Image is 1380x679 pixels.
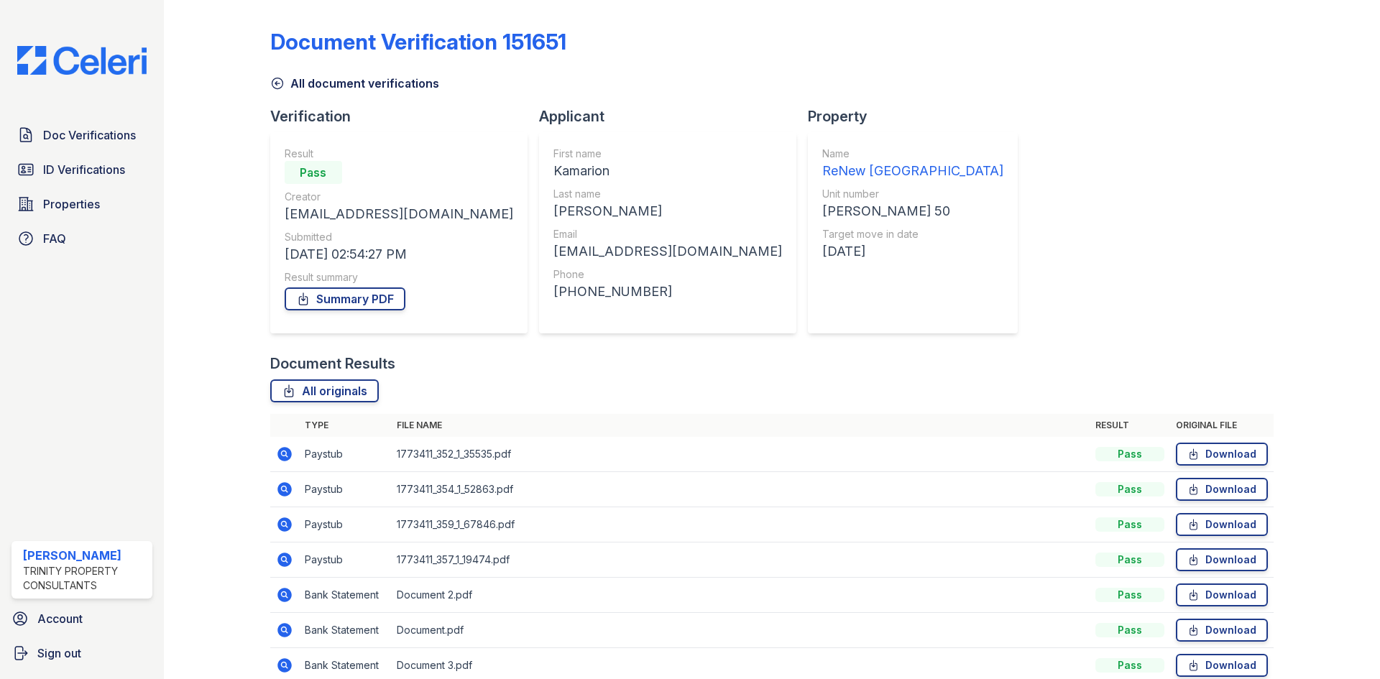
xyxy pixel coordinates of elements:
div: Pass [1095,623,1164,637]
div: [EMAIL_ADDRESS][DOMAIN_NAME] [553,241,782,262]
td: Bank Statement [299,613,391,648]
td: 1773411_352_1_35535.pdf [391,437,1090,472]
div: First name [553,147,782,161]
div: Pass [1095,447,1164,461]
div: Applicant [539,106,808,126]
a: Account [6,604,158,633]
td: Bank Statement [299,578,391,613]
span: Doc Verifications [43,126,136,144]
div: Pass [1095,588,1164,602]
a: Sign out [6,639,158,668]
div: Result [285,147,513,161]
a: Name ReNew [GEOGRAPHIC_DATA] [822,147,1003,181]
td: Paystub [299,507,391,542]
span: Properties [43,195,100,213]
div: Document Results [270,354,395,374]
a: ID Verifications [11,155,152,184]
a: Download [1176,654,1268,677]
td: 1773411_359_1_67846.pdf [391,507,1090,542]
div: Property [808,106,1029,126]
div: Kamarion [553,161,782,181]
a: Summary PDF [285,287,405,310]
div: Target move in date [822,227,1003,241]
div: [DATE] 02:54:27 PM [285,244,513,264]
span: Sign out [37,645,81,662]
div: [DATE] [822,241,1003,262]
a: All document verifications [270,75,439,92]
a: All originals [270,379,379,402]
th: Result [1090,414,1170,437]
div: Pass [285,161,342,184]
div: Pass [1095,517,1164,532]
a: Download [1176,619,1268,642]
div: Trinity Property Consultants [23,564,147,593]
td: 1773411_357_1_19474.pdf [391,542,1090,578]
span: FAQ [43,230,66,247]
div: Document Verification 151651 [270,29,566,55]
a: Download [1176,478,1268,501]
div: [PERSON_NAME] [23,547,147,564]
th: File name [391,414,1090,437]
a: Download [1176,548,1268,571]
span: Account [37,610,83,627]
td: Paystub [299,472,391,507]
td: Document 2.pdf [391,578,1090,613]
div: Result summary [285,270,513,285]
div: Creator [285,190,513,204]
a: Doc Verifications [11,121,152,149]
div: Email [553,227,782,241]
div: [PERSON_NAME] [553,201,782,221]
div: [PERSON_NAME] 50 [822,201,1003,221]
th: Original file [1170,414,1274,437]
a: FAQ [11,224,152,253]
img: CE_Logo_Blue-a8612792a0a2168367f1c8372b55b34899dd931a85d93a1a3d3e32e68fde9ad4.png [6,46,158,75]
div: [EMAIL_ADDRESS][DOMAIN_NAME] [285,204,513,224]
a: Download [1176,443,1268,466]
div: Submitted [285,230,513,244]
th: Type [299,414,391,437]
div: Unit number [822,187,1003,201]
div: Pass [1095,482,1164,496]
span: ID Verifications [43,161,125,178]
td: 1773411_354_1_52863.pdf [391,472,1090,507]
div: Pass [1095,658,1164,673]
td: Paystub [299,542,391,578]
div: Pass [1095,553,1164,567]
td: Paystub [299,437,391,472]
div: ReNew [GEOGRAPHIC_DATA] [822,161,1003,181]
a: Properties [11,190,152,218]
div: Phone [553,267,782,282]
div: Verification [270,106,539,126]
div: [PHONE_NUMBER] [553,282,782,302]
div: Last name [553,187,782,201]
div: Name [822,147,1003,161]
a: Download [1176,513,1268,536]
a: Download [1176,583,1268,606]
td: Document.pdf [391,613,1090,648]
